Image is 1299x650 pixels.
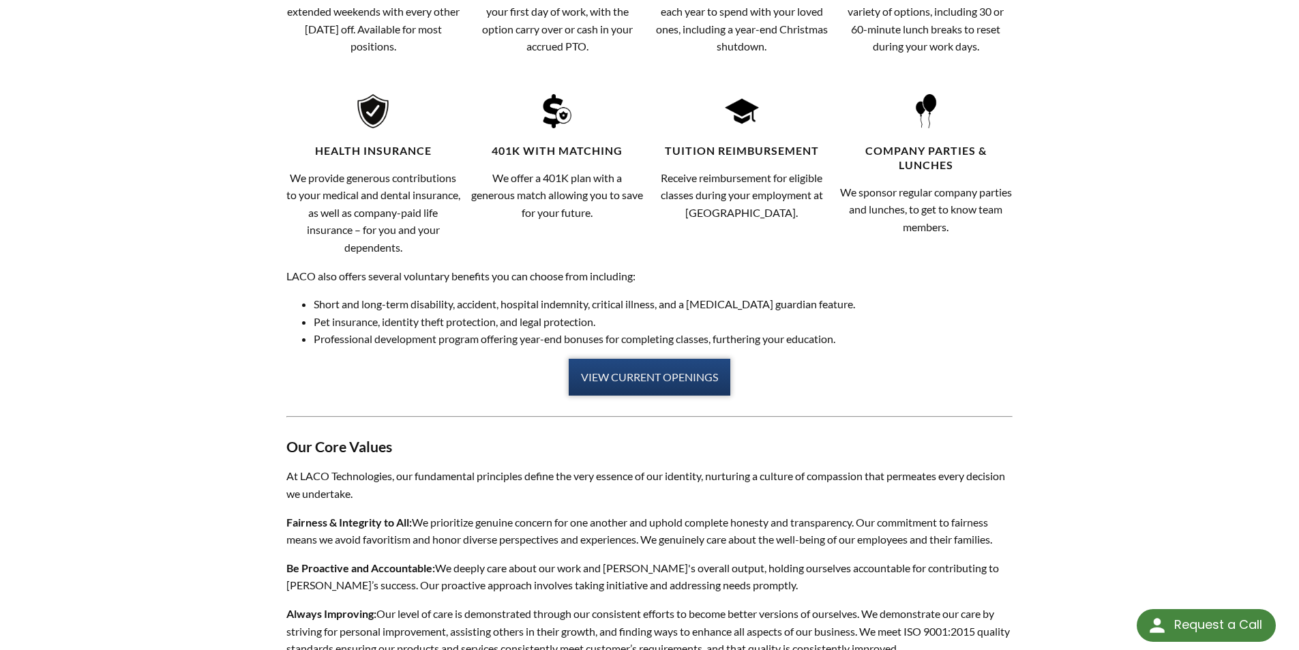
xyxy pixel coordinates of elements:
[1146,615,1168,636] img: round button
[286,267,1013,285] p: LACO also offers several voluntary benefits you can choose from including:
[286,467,1013,502] p: At LACO Technologies, our fundamental principles define the very essence of our identity, nurturi...
[286,516,412,529] strong: Fairness & Integrity to All:
[471,144,644,158] h4: 401K with Matching
[1137,609,1276,642] div: Request a Call
[909,94,943,128] img: Company_Parties___Lunches_Icon.png
[314,295,1013,313] li: Short and long-term disability, accident, hospital indemnity, critical illness, and a [MEDICAL_DA...
[286,438,1013,457] h3: Our Core Values
[314,330,1013,348] li: Professional development program offering year-end bonuses for completing classes, furthering you...
[286,169,460,256] p: We provide generous contributions to your medical and dental insurance, as well as company-paid l...
[1174,609,1262,640] div: Request a Call
[286,559,1013,594] p: We deeply care about our work and [PERSON_NAME]'s overall output, holding ourselves accountable f...
[655,169,828,222] p: Receive reimbursement for eligible classes during your employment at [GEOGRAPHIC_DATA].
[839,144,1013,173] h4: Company Parties & Lunches
[286,144,460,158] h4: Health Insurance
[725,94,759,128] img: Tuition_Reimbursement_Icon.png
[286,607,376,620] strong: Always Improving:
[286,514,1013,548] p: We prioritize genuine concern for one another and uphold complete honesty and transparency. Our c...
[540,94,574,128] img: 401K_with_Matching_icon.png
[314,313,1013,331] li: Pet insurance, identity theft protection, and legal protection.
[655,144,828,158] h4: Tuition Reimbursement
[569,359,730,396] a: VIEW CURRENT OPENINGS
[356,94,390,128] img: Health_Insurance_Icon.png
[471,169,644,222] p: We offer a 401K plan with a generous match allowing you to save for your future.
[839,183,1013,236] p: We sponsor regular company parties and lunches, to get to know team members.
[286,561,435,574] strong: Be Proactive and Accountable:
